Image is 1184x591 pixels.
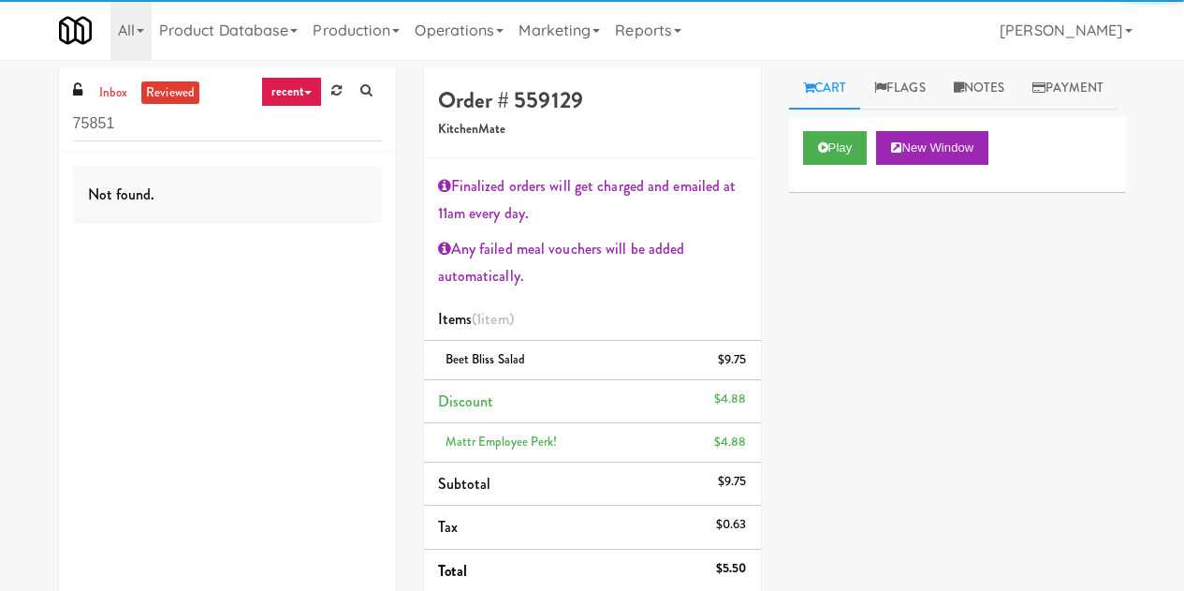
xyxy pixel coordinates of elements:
[940,67,1019,110] a: Notes
[261,77,323,107] a: recent
[714,388,747,411] div: $4.88
[438,308,514,330] span: Items
[716,513,747,537] div: $0.63
[714,431,747,454] div: $4.88
[472,308,514,330] span: (1 )
[876,131,988,165] button: New Window
[446,433,558,451] span: Mattr Employee Perk!
[860,67,940,110] a: Flags
[141,81,199,105] a: reviewed
[438,235,747,290] div: Any failed meal vouchers will be added automatically.
[718,470,747,494] div: $9.75
[438,172,747,228] div: Finalized orders will get charged and emailed at 11am every day.
[88,184,155,205] span: Not found.
[446,350,526,368] span: Beet Bliss Salad
[438,516,458,538] span: Tax
[438,391,494,412] span: Discount
[438,88,747,112] h4: Order # 559129
[95,81,133,105] a: inbox
[789,67,861,110] a: Cart
[803,131,868,165] button: Play
[716,557,747,581] div: $5.50
[438,473,491,495] span: Subtotal
[1018,67,1118,110] a: Payment
[59,14,92,47] img: Micromart
[438,560,468,582] span: Total
[438,123,747,137] h5: KitchenMate
[73,107,382,141] input: Search vision orders
[481,308,508,330] ng-pluralize: item
[718,348,747,372] div: $9.75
